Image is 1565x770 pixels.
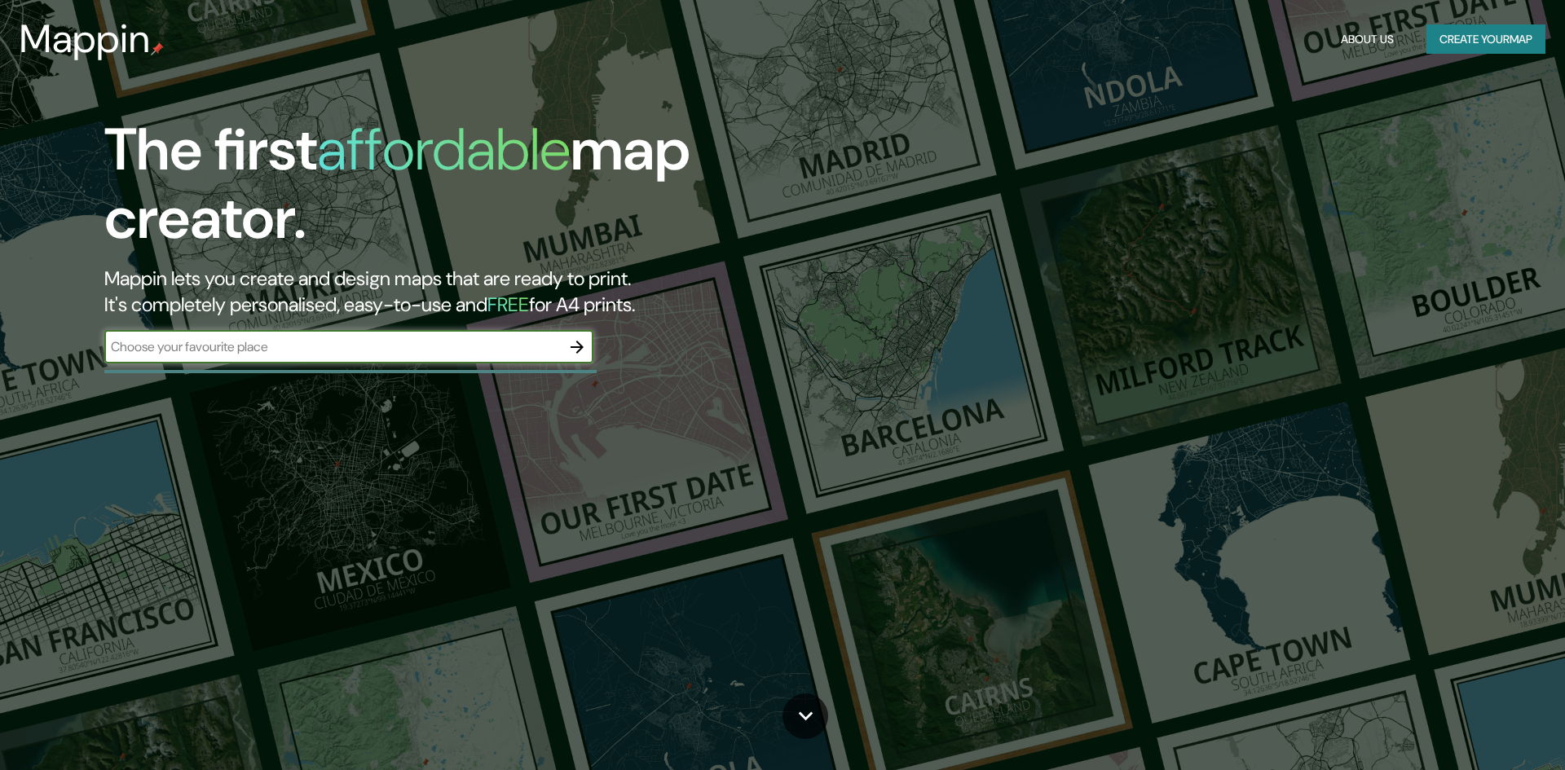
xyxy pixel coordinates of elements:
h5: FREE [487,292,529,317]
h1: The first map creator. [104,116,887,266]
input: Choose your favourite place [104,337,561,356]
h1: affordable [317,112,571,187]
h2: Mappin lets you create and design maps that are ready to print. It's completely personalised, eas... [104,266,887,318]
h3: Mappin [20,16,151,62]
button: Create yourmap [1426,24,1545,55]
img: mappin-pin [151,42,164,55]
button: About Us [1334,24,1400,55]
